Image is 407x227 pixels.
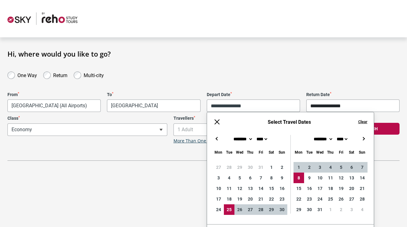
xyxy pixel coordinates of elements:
label: Multi-city [84,71,104,78]
div: 5 [336,162,346,173]
div: 25 [224,204,234,215]
label: To [107,92,200,97]
div: 28 [357,194,368,204]
button: ← [213,135,221,142]
div: 27 [213,162,224,173]
div: 10 [213,183,224,194]
div: 18 [224,194,234,204]
div: 7 [357,162,368,173]
div: 24 [315,194,325,204]
div: 18 [325,183,336,194]
div: 9 [304,173,315,183]
div: 2 [304,162,315,173]
div: 2 [336,204,346,215]
button: → [360,135,368,142]
span: 1 Adult [174,124,333,136]
span: Phnom Penh, Cambodia [107,100,200,112]
div: 12 [336,173,346,183]
div: 11 [325,173,336,183]
div: 22 [294,194,304,204]
div: 22 [266,194,277,204]
div: 20 [245,194,256,204]
div: Saturday [266,149,277,156]
div: 15 [294,183,304,194]
div: 21 [256,194,266,204]
label: One Way [17,71,37,78]
div: Wednesday [234,149,245,156]
div: 8 [294,173,304,183]
div: Tuesday [224,149,234,156]
div: Monday [213,149,224,156]
div: 14 [256,183,266,194]
div: 28 [256,204,266,215]
div: 29 [294,204,304,215]
div: 23 [304,194,315,204]
div: 1 [266,162,277,173]
label: Return [53,71,67,78]
div: 14 [357,173,368,183]
span: 1 Adult [173,123,333,136]
div: 31 [315,204,325,215]
div: 29 [234,162,245,173]
div: Thursday [325,149,336,156]
div: 27 [245,204,256,215]
div: 9 [277,173,287,183]
div: Friday [336,149,346,156]
div: Wednesday [315,149,325,156]
div: 7 [256,173,266,183]
div: 2 [277,162,287,173]
div: 16 [304,183,315,194]
div: 16 [277,183,287,194]
div: 1 [325,204,336,215]
div: 26 [336,194,346,204]
div: 20 [346,183,357,194]
span: Melbourne, Australia [8,100,100,112]
div: 19 [336,183,346,194]
div: 13 [346,173,357,183]
div: 27 [346,194,357,204]
div: 17 [213,194,224,204]
div: 4 [224,173,234,183]
div: Monday [294,149,304,156]
div: Saturday [346,149,357,156]
div: 31 [256,162,266,173]
span: Economy [7,123,167,136]
div: 4 [325,162,336,173]
div: 21 [357,183,368,194]
div: 30 [304,204,315,215]
label: Travellers [173,116,333,121]
label: Depart Date [207,92,300,97]
div: 3 [346,204,357,215]
label: Return Date [306,92,400,97]
div: 5 [234,173,245,183]
div: 4 [357,204,368,215]
div: 6 [245,173,256,183]
div: 12 [234,183,245,194]
div: 19 [234,194,245,204]
h6: Select Travel Dates [227,119,352,125]
div: 3 [315,162,325,173]
div: 28 [224,162,234,173]
div: 11 [224,183,234,194]
div: 3 [213,173,224,183]
div: 17 [315,183,325,194]
div: 13 [245,183,256,194]
a: More Than One Traveller? [173,138,228,144]
div: 29 [266,204,277,215]
label: From [7,92,101,97]
div: 1 [294,162,304,173]
span: Economy [8,124,167,136]
button: Clear [358,119,368,125]
label: Class [7,116,167,121]
div: 23 [277,194,287,204]
span: Melbourne, Australia [7,100,101,112]
div: 25 [325,194,336,204]
div: 24 [213,204,224,215]
div: 10 [315,173,325,183]
div: Sunday [357,149,368,156]
div: 26 [234,204,245,215]
div: Sunday [277,149,287,156]
h1: Hi, where would you like to go? [7,50,400,58]
div: Friday [256,149,266,156]
div: 6 [346,162,357,173]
